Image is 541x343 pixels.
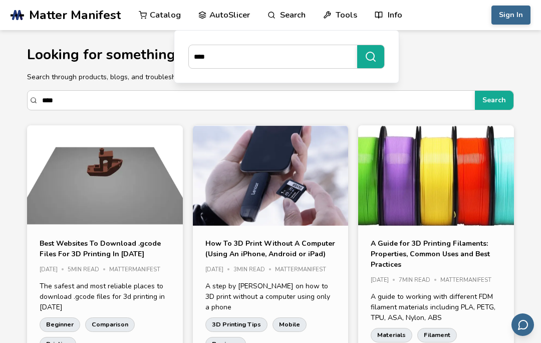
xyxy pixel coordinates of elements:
[475,91,513,110] button: Search
[40,267,68,273] div: [DATE]
[40,238,170,259] a: Best Websites To Download .gcode Files For 3D Printing In [DATE]
[358,125,514,242] img: Article Image
[371,328,412,342] a: Materials
[27,72,514,82] p: Search through products, blogs, and troubleshooting articles
[85,317,135,331] a: Comparison
[27,125,183,242] img: Article Image
[205,267,233,273] div: [DATE]
[371,238,501,270] a: A Guide for 3D Printing Filaments: Properties, Common Uses and Best Practices
[399,277,440,284] div: 7 min read
[233,267,275,273] div: 3 min read
[371,291,501,323] p: A guide to working with different FDM filament materials including PLA, PETG, TPU, ASA, Nylon, ABS
[193,125,349,242] img: Article Image
[42,91,470,109] input: Search
[491,6,530,25] button: Sign In
[109,267,167,273] div: MatterManifest
[68,267,109,273] div: 5 min read
[27,47,514,63] h1: Looking for something specific?
[29,8,121,22] span: Matter Manifest
[275,267,333,273] div: MatterManifest
[40,317,80,331] a: Beginner
[205,317,267,331] a: 3D Printing Tips
[371,277,399,284] div: [DATE]
[511,313,534,336] button: Send feedback via email
[205,281,336,312] p: A step by [PERSON_NAME] on how to 3D print without a computer using only a phone
[440,277,498,284] div: MatterManifest
[40,281,170,312] p: The safest and most reliable places to download .gcode files for 3d printing in [DATE]
[417,328,457,342] a: Filament
[205,238,336,259] a: How To 3D Print Without A Computer (Using An iPhone, Android or iPad)
[273,317,307,331] a: Mobile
